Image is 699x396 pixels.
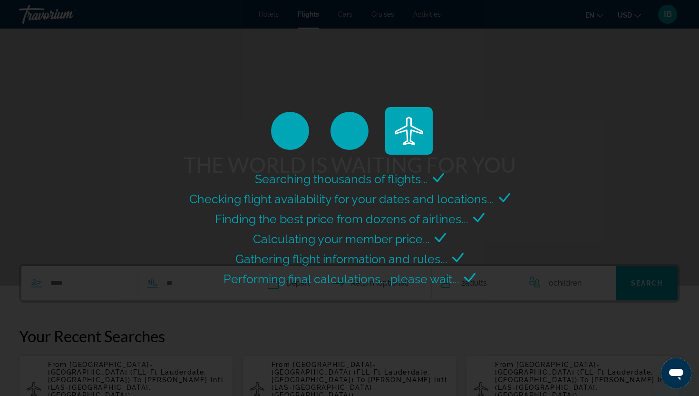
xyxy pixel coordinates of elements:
iframe: Кнопка для запуску вікна повідомлень [661,358,691,388]
span: Calculating your member price... [253,232,430,246]
span: Performing final calculations... please wait... [223,272,459,286]
span: Checking flight availability for your dates and locations... [189,192,494,206]
span: Finding the best price from dozens of airlines... [215,212,468,226]
span: Searching thousands of flights... [255,172,428,186]
span: Gathering flight information and rules... [235,252,447,266]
